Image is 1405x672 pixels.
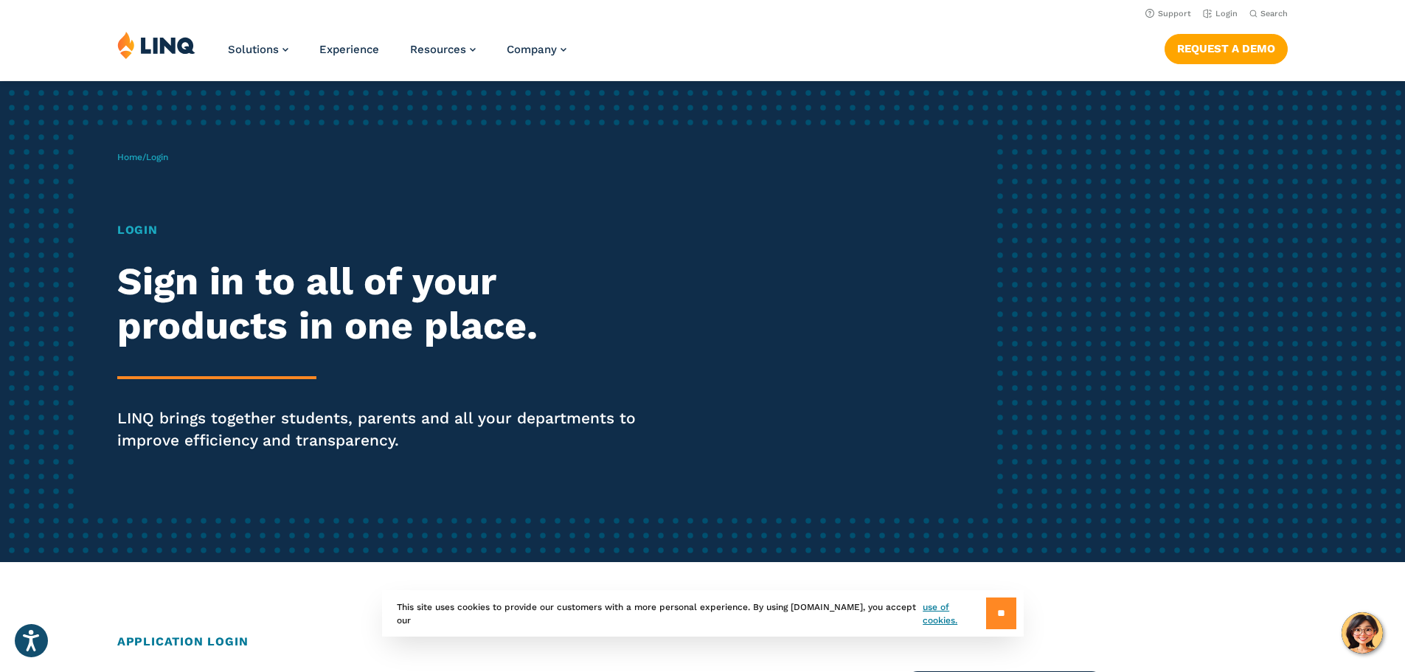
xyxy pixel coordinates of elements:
nav: Button Navigation [1165,31,1288,63]
span: Resources [410,43,466,56]
p: LINQ brings together students, parents and all your departments to improve efficiency and transpa... [117,407,659,451]
a: Solutions [228,43,288,56]
h2: Sign in to all of your products in one place. [117,260,659,348]
span: Search [1260,9,1288,18]
a: Support [1145,9,1191,18]
a: Home [117,152,142,162]
a: Experience [319,43,379,56]
span: Solutions [228,43,279,56]
nav: Primary Navigation [228,31,566,80]
button: Open Search Bar [1249,8,1288,19]
a: Login [1203,9,1238,18]
a: Company [507,43,566,56]
h1: Login [117,221,659,239]
img: LINQ | K‑12 Software [117,31,195,59]
button: Hello, have a question? Let’s chat. [1342,612,1383,654]
span: / [117,152,168,162]
a: Request a Demo [1165,34,1288,63]
span: Login [146,152,168,162]
a: use of cookies. [923,600,985,627]
span: Company [507,43,557,56]
div: This site uses cookies to provide our customers with a more personal experience. By using [DOMAIN... [382,590,1024,637]
a: Resources [410,43,476,56]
